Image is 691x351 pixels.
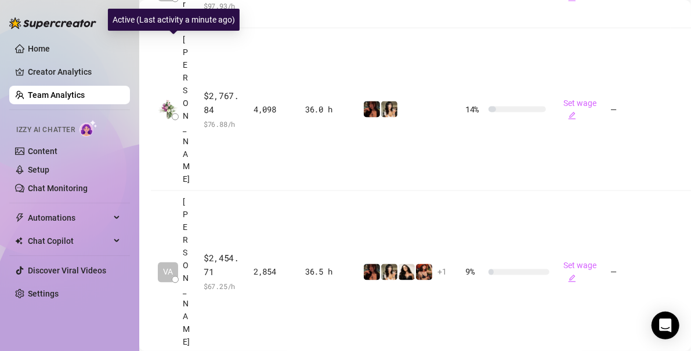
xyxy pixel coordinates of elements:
[204,89,240,116] span: $2,767.84
[204,281,240,292] span: $ 67.25 /h
[28,232,110,250] span: Chat Copilot
[603,28,671,191] td: —
[183,33,190,186] span: [PERSON_NAME]
[15,213,24,222] span: thunderbolt
[15,237,23,245] img: Chat Copilot
[563,261,596,283] a: Set wageedit
[568,112,576,120] span: edit
[28,44,50,53] a: Home
[16,125,75,136] span: Izzy AI Chatter
[28,266,106,275] a: Discover Viral Videos
[568,275,576,283] span: edit
[399,264,415,280] img: mads
[204,252,240,279] span: $2,454.71
[204,118,240,130] span: $ 76.88 /h
[652,312,679,339] div: Open Intercom Messenger
[158,100,178,119] img: Tia Rocky
[305,266,349,279] div: 36.5 h
[79,120,97,137] img: AI Chatter
[254,266,291,279] div: 2,854
[28,165,49,174] a: Setup
[28,63,121,81] a: Creator Analytics
[108,9,240,31] div: Active (Last activity a minute ago)
[28,147,57,156] a: Content
[305,103,349,116] div: 36.0 h
[254,103,291,116] div: 4,098
[465,103,484,116] span: 14 %
[381,264,397,280] img: Candylion
[28,209,110,227] span: Automations
[28,90,85,100] a: Team Analytics
[163,266,173,279] span: VA
[563,98,596,120] a: Set wageedit
[183,196,190,349] span: [PERSON_NAME]
[381,101,397,118] img: Candylion
[416,264,432,280] img: Oxillery
[364,264,380,280] img: steph
[9,17,96,29] img: logo-BBDzfeDw.svg
[437,266,447,279] span: + 1
[28,289,59,298] a: Settings
[28,184,88,193] a: Chat Monitoring
[364,101,380,118] img: steph
[465,266,484,279] span: 9 %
